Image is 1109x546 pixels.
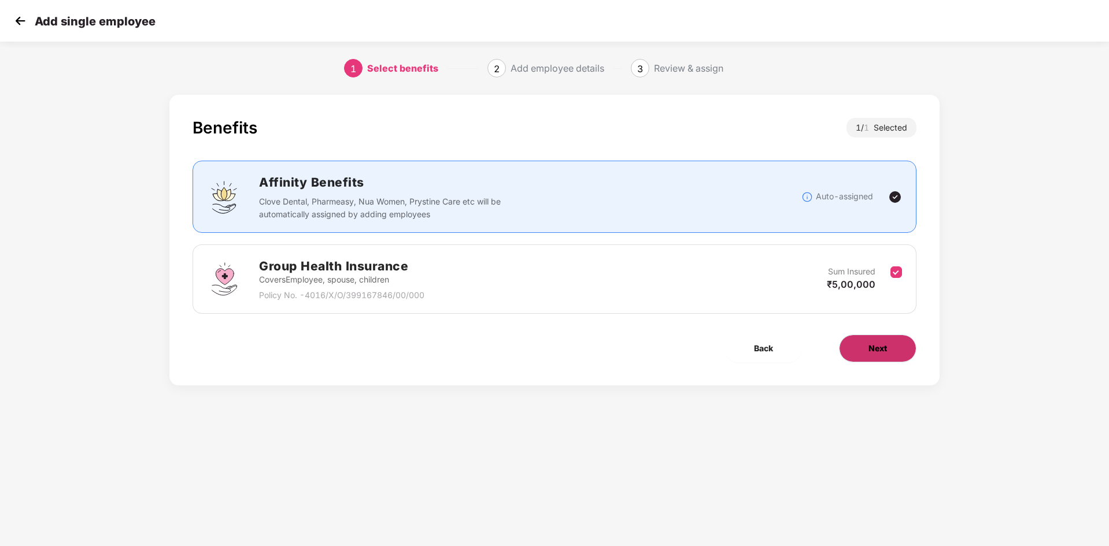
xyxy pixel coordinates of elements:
span: Back [754,342,773,355]
button: Back [725,335,802,362]
span: 1 [864,122,874,132]
button: Next [839,335,916,362]
div: Benefits [193,118,257,138]
img: svg+xml;base64,PHN2ZyBpZD0iR3JvdXBfSGVhbHRoX0luc3VyYW5jZSIgZGF0YS1uYW1lPSJHcm91cCBIZWFsdGggSW5zdX... [207,262,242,296]
span: 3 [637,63,643,75]
img: svg+xml;base64,PHN2ZyB4bWxucz0iaHR0cDovL3d3dy53My5vcmcvMjAwMC9zdmciIHdpZHRoPSIzMCIgaGVpZ2h0PSIzMC... [12,12,29,29]
span: ₹5,00,000 [827,278,875,290]
p: Sum Insured [828,265,875,278]
span: 2 [494,63,500,75]
p: Auto-assigned [816,190,873,203]
div: Add employee details [511,59,604,77]
div: 1 / Selected [846,118,916,138]
img: svg+xml;base64,PHN2ZyBpZD0iSW5mb18tXzMyeDMyIiBkYXRhLW5hbWU9IkluZm8gLSAzMngzMiIgeG1sbnM9Imh0dHA6Ly... [801,191,813,203]
img: svg+xml;base64,PHN2ZyBpZD0iQWZmaW5pdHlfQmVuZWZpdHMiIGRhdGEtbmFtZT0iQWZmaW5pdHkgQmVuZWZpdHMiIHhtbG... [207,180,242,214]
div: Select benefits [367,59,438,77]
h2: Affinity Benefits [259,173,674,192]
h2: Group Health Insurance [259,257,424,276]
p: Add single employee [35,14,156,28]
p: Policy No. - 4016/X/O/399167846/00/000 [259,289,424,302]
span: 1 [350,63,356,75]
img: svg+xml;base64,PHN2ZyBpZD0iVGljay0yNHgyNCIgeG1sbnM9Imh0dHA6Ly93d3cudzMub3JnLzIwMDAvc3ZnIiB3aWR0aD... [888,190,902,204]
p: Clove Dental, Pharmeasy, Nua Women, Prystine Care etc will be automatically assigned by adding em... [259,195,508,221]
span: Next [868,342,887,355]
p: Covers Employee, spouse, children [259,273,424,286]
div: Review & assign [654,59,723,77]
